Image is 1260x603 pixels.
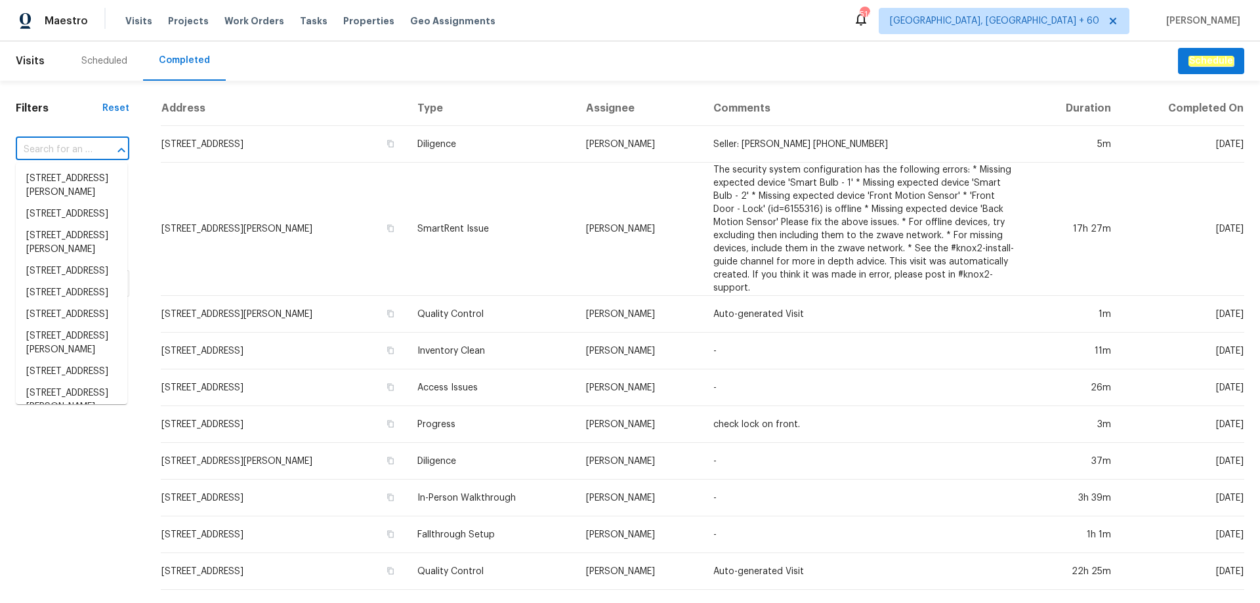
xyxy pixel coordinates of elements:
[16,203,127,225] li: [STREET_ADDRESS]
[161,516,407,553] td: [STREET_ADDRESS]
[161,369,407,406] td: [STREET_ADDRESS]
[1122,91,1244,126] th: Completed On
[1028,480,1122,516] td: 3h 39m
[1028,369,1122,406] td: 26m
[16,168,127,203] li: [STREET_ADDRESS][PERSON_NAME]
[860,8,869,21] div: 514
[385,344,396,356] button: Copy Address
[1028,163,1122,296] td: 17h 27m
[159,54,210,67] div: Completed
[407,296,576,333] td: Quality Control
[1122,369,1244,406] td: [DATE]
[1028,296,1122,333] td: 1m
[16,383,127,418] li: [STREET_ADDRESS][PERSON_NAME]
[16,140,93,160] input: Search for an address...
[410,14,495,28] span: Geo Assignments
[1028,126,1122,163] td: 5m
[703,126,1028,163] td: Seller: [PERSON_NAME] [PHONE_NUMBER]
[1028,406,1122,443] td: 3m
[385,418,396,430] button: Copy Address
[407,516,576,553] td: Fallthrough Setup
[161,480,407,516] td: [STREET_ADDRESS]
[407,369,576,406] td: Access Issues
[1028,91,1122,126] th: Duration
[1028,553,1122,590] td: 22h 25m
[703,516,1028,553] td: -
[1028,443,1122,480] td: 37m
[161,91,407,126] th: Address
[703,443,1028,480] td: -
[385,308,396,320] button: Copy Address
[576,333,703,369] td: [PERSON_NAME]
[81,54,127,68] div: Scheduled
[161,443,407,480] td: [STREET_ADDRESS][PERSON_NAME]
[161,406,407,443] td: [STREET_ADDRESS]
[1122,406,1244,443] td: [DATE]
[407,443,576,480] td: Diligence
[576,406,703,443] td: [PERSON_NAME]
[45,14,88,28] span: Maestro
[576,443,703,480] td: [PERSON_NAME]
[407,163,576,296] td: SmartRent Issue
[703,333,1028,369] td: -
[703,163,1028,296] td: The security system configuration has the following errors: * Missing expected device 'Smart Bulb...
[576,480,703,516] td: [PERSON_NAME]
[1122,333,1244,369] td: [DATE]
[1122,516,1244,553] td: [DATE]
[576,553,703,590] td: [PERSON_NAME]
[385,381,396,393] button: Copy Address
[168,14,209,28] span: Projects
[16,225,127,260] li: [STREET_ADDRESS][PERSON_NAME]
[161,126,407,163] td: [STREET_ADDRESS]
[407,553,576,590] td: Quality Control
[161,553,407,590] td: [STREET_ADDRESS]
[16,325,127,361] li: [STREET_ADDRESS][PERSON_NAME]
[703,91,1028,126] th: Comments
[407,333,576,369] td: Inventory Clean
[16,102,102,115] h1: Filters
[16,47,45,75] span: Visits
[407,406,576,443] td: Progress
[890,14,1099,28] span: [GEOGRAPHIC_DATA], [GEOGRAPHIC_DATA] + 60
[576,163,703,296] td: [PERSON_NAME]
[1028,516,1122,553] td: 1h 1m
[576,516,703,553] td: [PERSON_NAME]
[385,138,396,150] button: Copy Address
[1122,553,1244,590] td: [DATE]
[703,296,1028,333] td: Auto-generated Visit
[407,91,576,126] th: Type
[16,282,127,304] li: [STREET_ADDRESS]
[703,553,1028,590] td: Auto-generated Visit
[407,126,576,163] td: Diligence
[1122,296,1244,333] td: [DATE]
[300,16,327,26] span: Tasks
[1161,14,1240,28] span: [PERSON_NAME]
[1188,56,1234,66] em: Schedule
[16,260,127,282] li: [STREET_ADDRESS]
[1122,480,1244,516] td: [DATE]
[1122,443,1244,480] td: [DATE]
[343,14,394,28] span: Properties
[125,14,152,28] span: Visits
[16,361,127,383] li: [STREET_ADDRESS]
[161,296,407,333] td: [STREET_ADDRESS][PERSON_NAME]
[1028,333,1122,369] td: 11m
[576,296,703,333] td: [PERSON_NAME]
[1122,126,1244,163] td: [DATE]
[16,304,127,325] li: [STREET_ADDRESS]
[385,491,396,503] button: Copy Address
[161,333,407,369] td: [STREET_ADDRESS]
[385,222,396,234] button: Copy Address
[703,480,1028,516] td: -
[576,126,703,163] td: [PERSON_NAME]
[407,480,576,516] td: In-Person Walkthrough
[703,369,1028,406] td: -
[1178,48,1244,75] button: Schedule
[1122,163,1244,296] td: [DATE]
[112,141,131,159] button: Close
[576,91,703,126] th: Assignee
[385,528,396,540] button: Copy Address
[576,369,703,406] td: [PERSON_NAME]
[102,102,129,115] div: Reset
[703,406,1028,443] td: check lock on front.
